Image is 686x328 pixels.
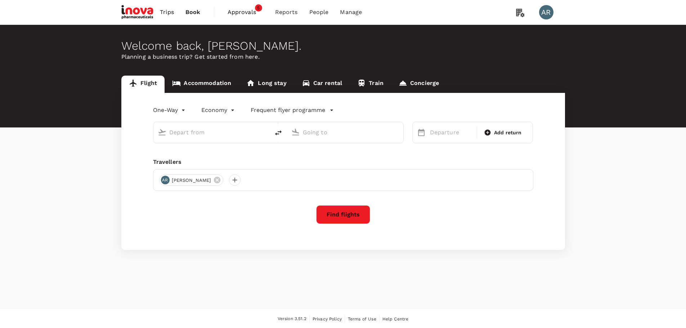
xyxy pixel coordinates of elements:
p: Planning a business trip? Get started from here. [121,53,565,61]
span: Privacy Policy [313,316,342,322]
span: Terms of Use [348,316,376,322]
a: Accommodation [165,76,239,93]
a: Privacy Policy [313,315,342,323]
span: Help Centre [382,316,409,322]
img: iNova Pharmaceuticals [121,4,154,20]
div: AR [539,5,553,19]
span: Trips [160,8,174,17]
div: AR[PERSON_NAME] [159,174,224,186]
button: Find flights [316,205,370,224]
div: Travellers [153,158,533,166]
span: Reports [275,8,298,17]
button: Open [398,131,400,133]
div: Welcome back , [PERSON_NAME] . [121,39,565,53]
p: Frequent flyer programme [251,106,325,114]
p: Departure [430,128,472,137]
a: Flight [121,76,165,93]
button: delete [270,124,287,141]
a: Long stay [239,76,294,93]
span: Manage [340,8,362,17]
span: Add return [494,129,522,136]
a: Help Centre [382,315,409,323]
span: Approvals [228,8,264,17]
div: AR [161,176,170,184]
div: Economy [201,104,236,116]
a: Terms of Use [348,315,376,323]
span: 5 [255,4,262,12]
input: Going to [303,127,388,138]
button: Frequent flyer programme [251,106,334,114]
a: Train [350,76,391,93]
a: Car rental [294,76,350,93]
button: Open [265,131,266,133]
div: One-Way [153,104,187,116]
span: People [309,8,329,17]
span: Book [185,8,201,17]
a: Concierge [391,76,447,93]
span: Version 3.51.2 [278,315,306,323]
input: Depart from [169,127,255,138]
span: [PERSON_NAME] [167,177,216,184]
